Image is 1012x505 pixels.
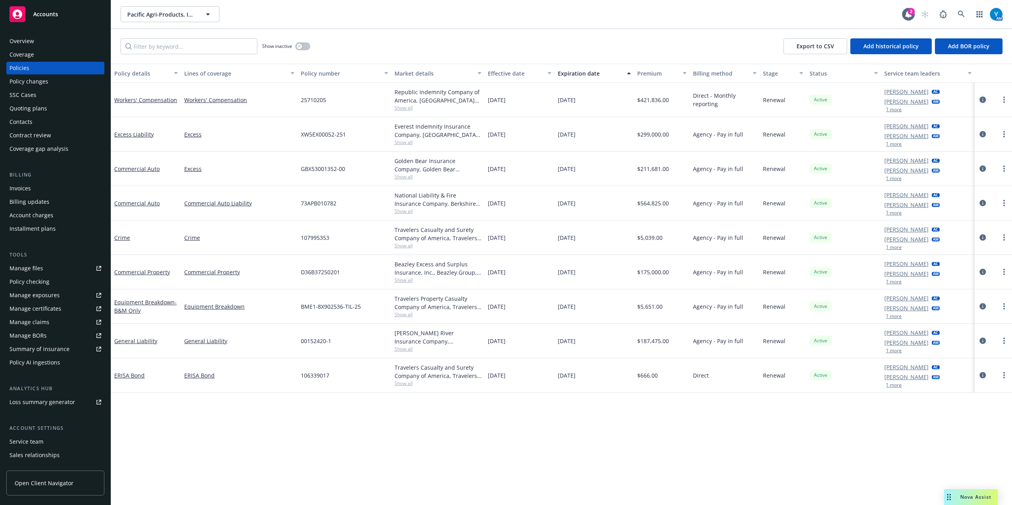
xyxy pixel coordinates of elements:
[395,242,481,249] span: Show all
[6,182,104,195] a: Invoices
[693,69,748,78] div: Billing method
[813,268,829,275] span: Active
[395,260,481,277] div: Beazley Excess and Surplus Insurance, Inc., Beazley Group, Amwins
[978,336,987,346] a: circleInformation
[6,3,104,25] a: Accounts
[9,289,60,302] div: Manage exposures
[301,165,345,173] span: GBX53001352-00
[9,116,32,128] div: Contacts
[6,356,104,369] a: Policy AI ingestions
[121,38,257,54] input: Filter by keyword...
[637,69,678,78] div: Premium
[978,370,987,380] a: circleInformation
[6,462,104,475] a: Related accounts
[6,222,104,235] a: Installment plans
[886,314,902,319] button: 1 more
[763,371,785,380] span: Renewal
[763,130,785,139] span: Renewal
[488,268,506,276] span: [DATE]
[6,196,104,208] a: Billing updates
[886,142,902,146] button: 1 more
[114,165,160,173] a: Commercial Auto
[9,48,34,61] div: Coverage
[298,64,391,83] button: Policy number
[9,196,49,208] div: Billing updates
[884,294,929,302] a: [PERSON_NAME]
[9,102,47,115] div: Quoting plans
[6,289,104,302] span: Manage exposures
[558,130,576,139] span: [DATE]
[6,275,104,288] a: Policy checking
[301,69,379,78] div: Policy number
[111,64,181,83] button: Policy details
[395,226,481,242] div: Travelers Casualty and Surety Company of America, Travelers Insurance
[6,129,104,142] a: Contract review
[884,87,929,96] a: [PERSON_NAME]
[884,235,929,243] a: [PERSON_NAME]
[114,337,157,345] a: General Liability
[9,75,48,88] div: Policy changes
[488,337,506,345] span: [DATE]
[184,234,295,242] a: Crime
[886,176,902,181] button: 1 more
[114,69,169,78] div: Policy details
[6,385,104,393] div: Analytics hub
[884,166,929,175] a: [PERSON_NAME]
[972,6,987,22] a: Switch app
[9,396,75,408] div: Loss summary generator
[637,371,658,380] span: $666.00
[33,11,58,17] span: Accounts
[806,64,881,83] button: Status
[917,6,933,22] a: Start snowing
[637,199,669,207] span: $564,825.00
[558,302,576,311] span: [DATE]
[6,424,104,432] div: Account settings
[395,88,481,104] div: Republic Indemnity Company of America, [GEOGRAPHIC_DATA] Indemnity
[181,64,298,83] button: Lines of coverage
[9,62,29,74] div: Policies
[488,130,506,139] span: [DATE]
[637,130,669,139] span: $299,000.00
[784,38,847,54] button: Export to CSV
[6,262,104,275] a: Manage files
[999,267,1009,277] a: more
[978,302,987,311] a: circleInformation
[6,316,104,328] a: Manage claims
[763,268,785,276] span: Renewal
[555,64,634,83] button: Expiration date
[395,277,481,283] span: Show all
[886,383,902,387] button: 1 more
[637,165,669,173] span: $211,681.00
[485,64,555,83] button: Effective date
[763,69,795,78] div: Stage
[884,69,963,78] div: Service team leaders
[886,107,902,112] button: 1 more
[813,165,829,172] span: Active
[693,91,757,108] span: Direct - Monthly reporting
[944,489,998,505] button: Nova Assist
[114,234,130,241] a: Crime
[9,35,34,47] div: Overview
[301,234,329,242] span: 107995353
[395,69,473,78] div: Market details
[6,35,104,47] a: Overview
[886,279,902,284] button: 1 more
[763,302,785,311] span: Renewal
[9,302,61,315] div: Manage certificates
[999,302,1009,311] a: more
[395,104,481,111] span: Show all
[6,251,104,259] div: Tools
[6,171,104,179] div: Billing
[184,337,295,345] a: General Liability
[9,449,60,461] div: Sales relationships
[9,209,53,222] div: Account charges
[488,199,506,207] span: [DATE]
[184,371,295,380] a: ERISA Bond
[884,328,929,337] a: [PERSON_NAME]
[395,173,481,180] span: Show all
[395,294,481,311] div: Travelers Property Casualty Company of America, Travelers Insurance, Amwins
[881,64,974,83] button: Service team leaders
[978,267,987,277] a: circleInformation
[813,199,829,207] span: Active
[637,234,663,242] span: $5,039.00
